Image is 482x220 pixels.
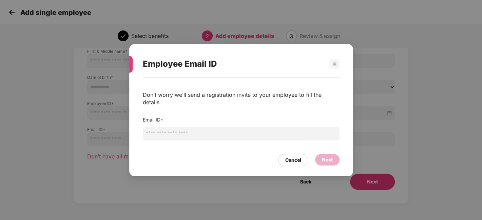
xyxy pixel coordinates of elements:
[332,61,336,66] span: close
[143,116,163,122] label: Email ID
[285,156,301,163] div: Cancel
[143,51,323,77] div: Employee Email ID
[143,91,340,106] div: Don’t worry we’ll send a registration invite to your employee to fill the details
[322,156,333,163] div: Next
